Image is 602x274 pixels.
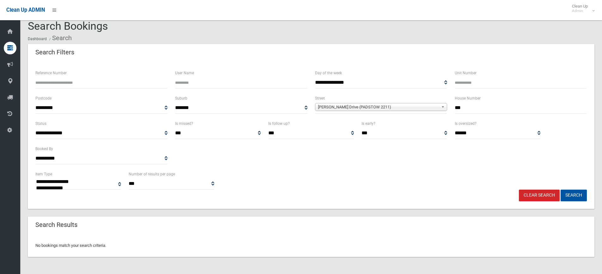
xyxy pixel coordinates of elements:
label: Postcode [35,95,52,102]
header: Search Results [28,219,85,231]
label: Is missed? [175,120,193,127]
label: Street [315,95,325,102]
div: No bookings match your search criteria. [28,234,594,257]
label: Status [35,120,46,127]
li: Search [48,32,72,44]
label: Day of the week [315,70,342,76]
label: Is oversized? [455,120,477,127]
span: Search Bookings [28,20,108,32]
span: [PERSON_NAME] Drive (PADSTOW 2211) [318,103,439,111]
label: User Name [175,70,194,76]
span: Clean Up ADMIN [6,7,45,13]
label: Reference Number [35,70,67,76]
label: Suburb [175,95,187,102]
small: Admin [572,9,588,13]
button: Search [561,190,587,201]
a: Dashboard [28,37,47,41]
a: Clear Search [519,190,560,201]
header: Search Filters [28,46,82,58]
label: Number of results per page [129,171,175,178]
label: Item Type [35,171,52,178]
label: Booked By [35,145,53,152]
label: Unit Number [455,70,477,76]
label: Is follow up? [268,120,290,127]
label: Is early? [362,120,375,127]
label: House Number [455,95,481,102]
span: Clean Up [569,4,594,13]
